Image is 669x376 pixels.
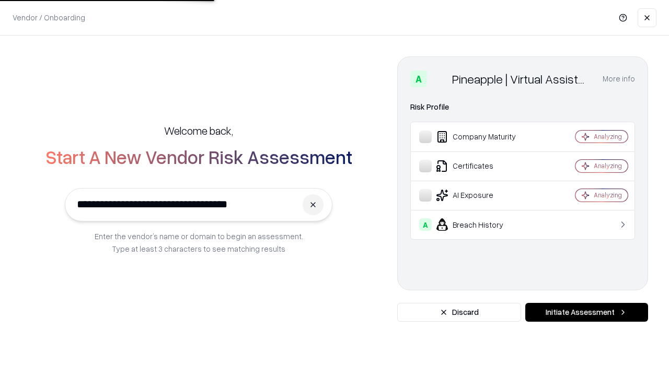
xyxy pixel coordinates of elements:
[164,123,233,138] h5: Welcome back,
[410,101,635,113] div: Risk Profile
[525,303,648,322] button: Initiate Assessment
[419,160,544,172] div: Certificates
[419,131,544,143] div: Company Maturity
[419,218,544,231] div: Breach History
[594,161,622,170] div: Analyzing
[603,69,635,88] button: More info
[95,230,303,255] p: Enter the vendor’s name or domain to begin an assessment. Type at least 3 characters to see match...
[431,70,448,87] img: Pineapple | Virtual Assistant Agency
[397,303,521,322] button: Discard
[410,70,427,87] div: A
[594,132,622,141] div: Analyzing
[13,12,85,23] p: Vendor / Onboarding
[594,191,622,199] div: Analyzing
[452,70,590,87] div: Pineapple | Virtual Assistant Agency
[45,146,352,167] h2: Start A New Vendor Risk Assessment
[419,218,432,231] div: A
[419,189,544,202] div: AI Exposure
